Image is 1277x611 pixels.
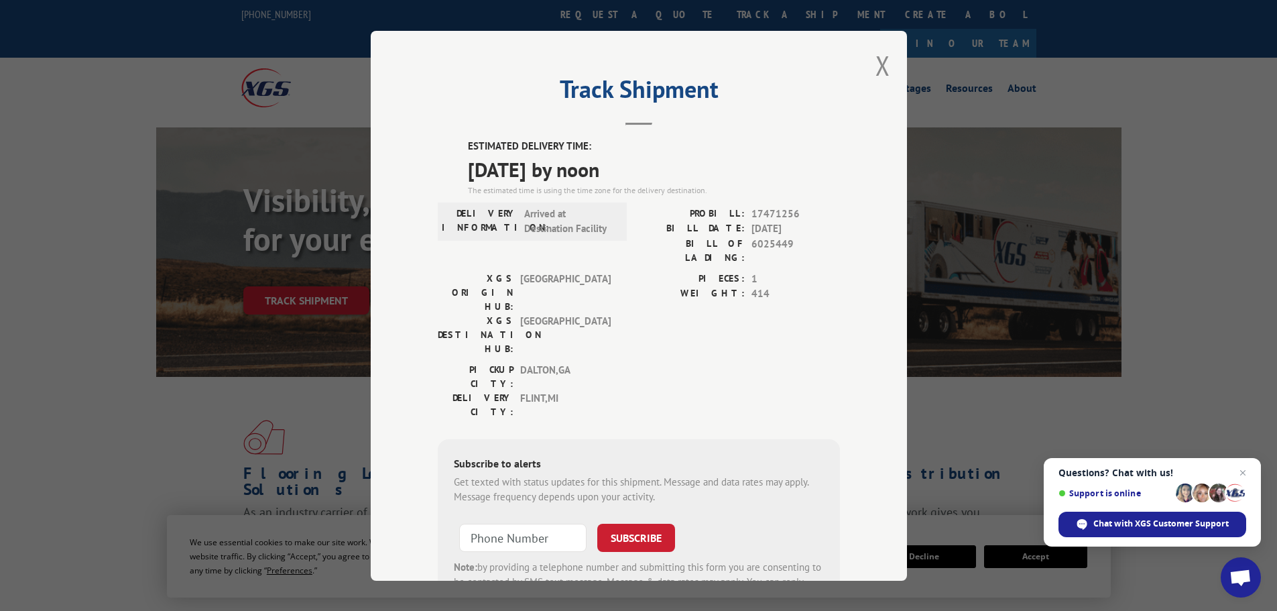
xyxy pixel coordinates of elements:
span: 414 [751,286,840,302]
span: Chat with XGS Customer Support [1093,518,1229,530]
div: Open chat [1221,557,1261,598]
label: XGS ORIGIN HUB: [438,271,513,313]
button: SUBSCRIBE [597,523,675,551]
label: BILL OF LADING: [639,236,745,264]
label: DELIVERY INFORMATION: [442,206,518,236]
h2: Track Shipment [438,80,840,105]
label: PICKUP CITY: [438,362,513,390]
div: Chat with XGS Customer Support [1058,512,1246,537]
span: Questions? Chat with us! [1058,467,1246,478]
div: Get texted with status updates for this shipment. Message and data rates may apply. Message frequ... [454,474,824,504]
button: Close modal [875,48,890,83]
span: 6025449 [751,236,840,264]
span: DALTON , GA [520,362,611,390]
span: [DATE] [751,221,840,237]
span: 17471256 [751,206,840,221]
span: 1 [751,271,840,286]
span: FLINT , MI [520,390,611,419]
div: Subscribe to alerts [454,455,824,474]
input: Phone Number [459,523,587,551]
span: Arrived at Destination Facility [524,206,615,236]
label: PIECES: [639,271,745,286]
strong: Note: [454,560,477,573]
div: The estimated time is using the time zone for the delivery destination. [468,184,840,196]
span: [DATE] by noon [468,154,840,184]
span: [GEOGRAPHIC_DATA] [520,313,611,355]
label: BILL DATE: [639,221,745,237]
label: ESTIMATED DELIVERY TIME: [468,139,840,154]
label: XGS DESTINATION HUB: [438,313,513,355]
span: Close chat [1235,465,1251,481]
span: [GEOGRAPHIC_DATA] [520,271,611,313]
label: WEIGHT: [639,286,745,302]
div: by providing a telephone number and submitting this form you are consenting to be contacted by SM... [454,559,824,605]
label: DELIVERY CITY: [438,390,513,419]
span: Support is online [1058,488,1171,498]
label: PROBILL: [639,206,745,221]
